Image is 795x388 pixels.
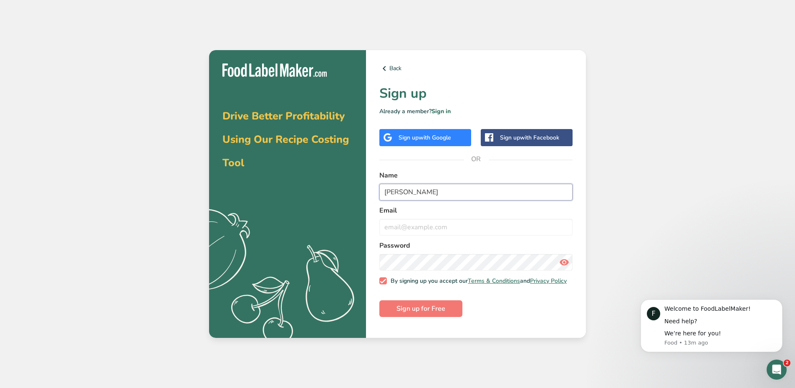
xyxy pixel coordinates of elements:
a: Privacy Policy [530,277,567,285]
label: Password [379,241,573,251]
input: email@example.com [379,219,573,236]
span: By signing up you accept our and [387,277,567,285]
span: with Facebook [520,134,559,142]
span: 2 [784,360,790,366]
iframe: Intercom notifications message [628,287,795,365]
a: Terms & Conditions [468,277,520,285]
label: Email [379,205,573,216]
h1: Sign up [379,84,573,104]
span: Drive Better Profitability Using Our Recipe Costing Tool [222,109,349,170]
img: Food Label Maker [222,63,327,77]
span: Sign up for Free [396,304,445,314]
a: Sign in [432,107,451,115]
button: Sign up for Free [379,300,462,317]
span: with Google [419,134,451,142]
iframe: Intercom live chat [767,360,787,380]
a: Back [379,63,573,74]
input: John Doe [379,184,573,200]
div: Sign up [399,133,451,142]
div: Sign up [500,133,559,142]
p: Already a member? [379,107,573,116]
label: Name [379,170,573,180]
span: OR [464,147,489,172]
